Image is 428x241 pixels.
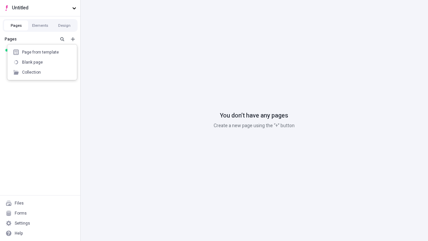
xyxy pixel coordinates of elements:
[22,60,43,65] div: Blank page
[52,20,76,30] button: Design
[214,122,295,130] p: Create a new page using the “+” button
[12,4,70,12] span: Untitled
[22,70,41,75] div: Collection
[15,231,23,236] div: Help
[4,20,28,30] button: Pages
[28,20,52,30] button: Elements
[5,36,56,42] div: Pages
[22,50,59,55] div: Page from template
[220,111,288,120] p: You don’t have any pages
[15,211,27,216] div: Forms
[15,221,30,226] div: Settings
[15,200,24,206] div: Files
[69,35,77,43] button: Add new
